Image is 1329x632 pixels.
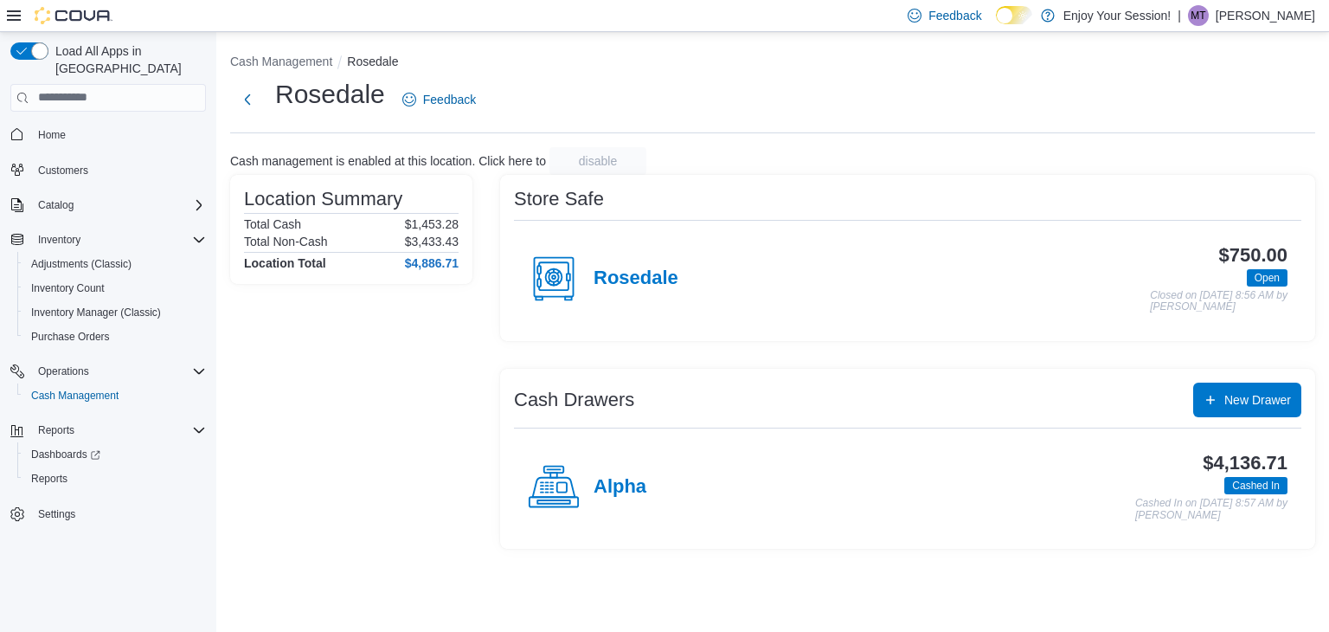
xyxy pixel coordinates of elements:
[38,198,74,212] span: Catalog
[24,385,125,406] a: Cash Management
[38,164,88,177] span: Customers
[244,189,402,210] h3: Location Summary
[24,468,206,489] span: Reports
[275,77,385,112] h1: Rosedale
[31,195,80,216] button: Catalog
[423,91,476,108] span: Feedback
[1188,5,1209,26] div: Matthew Topic
[230,55,332,68] button: Cash Management
[17,276,213,300] button: Inventory Count
[1191,5,1205,26] span: MT
[244,256,326,270] h4: Location Total
[31,160,95,181] a: Customers
[405,256,459,270] h4: $4,886.71
[24,444,206,465] span: Dashboards
[1193,383,1301,417] button: New Drawer
[347,55,398,68] button: Rosedale
[17,300,213,325] button: Inventory Manager (Classic)
[1216,5,1315,26] p: [PERSON_NAME]
[24,254,206,274] span: Adjustments (Classic)
[31,330,110,344] span: Purchase Orders
[31,125,73,145] a: Home
[31,503,206,525] span: Settings
[31,361,96,382] button: Operations
[17,384,213,408] button: Cash Management
[405,235,459,248] p: $3,433.43
[35,7,112,24] img: Cova
[3,228,213,252] button: Inventory
[31,229,206,250] span: Inventory
[24,254,138,274] a: Adjustments (Classic)
[31,420,81,441] button: Reports
[38,507,75,521] span: Settings
[594,476,646,499] h4: Alpha
[1247,269,1287,287] span: Open
[31,361,206,382] span: Operations
[31,306,161,319] span: Inventory Manager (Classic)
[1224,391,1291,409] span: New Drawer
[38,364,89,378] span: Operations
[38,128,66,142] span: Home
[17,252,213,276] button: Adjustments (Classic)
[31,159,206,181] span: Customers
[31,229,87,250] button: Inventory
[1232,478,1280,493] span: Cashed In
[230,154,546,168] p: Cash management is enabled at this location. Click here to
[3,359,213,384] button: Operations
[3,501,213,526] button: Settings
[31,504,82,525] a: Settings
[24,302,206,323] span: Inventory Manager (Classic)
[24,278,112,299] a: Inventory Count
[38,233,80,247] span: Inventory
[244,217,301,231] h6: Total Cash
[3,158,213,183] button: Customers
[244,235,328,248] h6: Total Non-Cash
[48,42,206,77] span: Load All Apps in [GEOGRAPHIC_DATA]
[3,193,213,217] button: Catalog
[38,423,74,437] span: Reports
[514,390,634,410] h3: Cash Drawers
[24,468,74,489] a: Reports
[31,195,206,216] span: Catalog
[17,467,213,491] button: Reports
[1135,498,1287,521] p: Cashed In on [DATE] 8:57 AM by [PERSON_NAME]
[31,257,132,271] span: Adjustments (Classic)
[10,115,206,572] nav: Complex example
[928,7,981,24] span: Feedback
[31,281,105,295] span: Inventory Count
[996,24,997,25] span: Dark Mode
[24,326,206,347] span: Purchase Orders
[31,420,206,441] span: Reports
[3,418,213,442] button: Reports
[1219,245,1287,266] h3: $750.00
[514,189,604,210] h3: Store Safe
[1178,5,1181,26] p: |
[17,442,213,467] a: Dashboards
[24,444,107,465] a: Dashboards
[579,152,617,170] span: disable
[31,124,206,145] span: Home
[31,448,100,461] span: Dashboards
[230,82,265,117] button: Next
[31,472,67,486] span: Reports
[405,217,459,231] p: $1,453.28
[31,389,119,403] span: Cash Management
[1063,5,1172,26] p: Enjoy Your Session!
[3,122,213,147] button: Home
[24,278,206,299] span: Inventory Count
[1255,270,1280,286] span: Open
[24,326,117,347] a: Purchase Orders
[17,325,213,349] button: Purchase Orders
[594,268,678,290] h4: Rosedale
[1224,477,1287,494] span: Cashed In
[230,53,1315,74] nav: An example of EuiBreadcrumbs
[24,302,168,323] a: Inventory Manager (Classic)
[24,385,206,406] span: Cash Management
[549,147,646,175] button: disable
[996,6,1032,24] input: Dark Mode
[1150,290,1287,313] p: Closed on [DATE] 8:56 AM by [PERSON_NAME]
[1203,453,1287,474] h3: $4,136.71
[395,82,483,117] a: Feedback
